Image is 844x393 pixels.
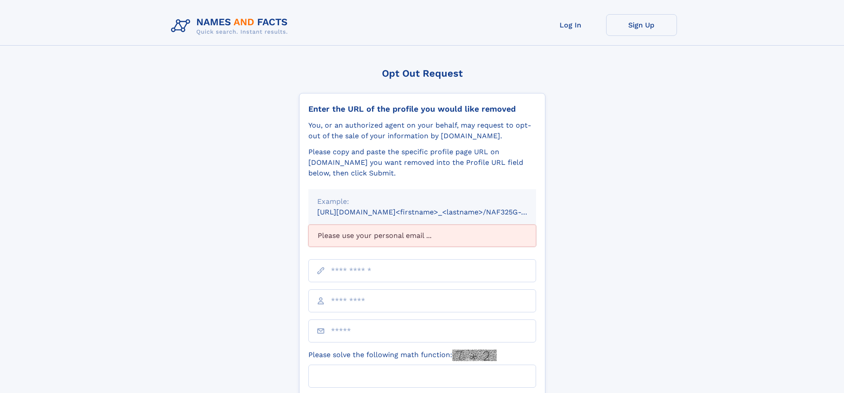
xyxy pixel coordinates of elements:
div: Please use your personal email ... [308,225,536,247]
a: Sign Up [606,14,677,36]
div: Please copy and paste the specific profile page URL on [DOMAIN_NAME] you want removed into the Pr... [308,147,536,179]
small: [URL][DOMAIN_NAME]<firstname>_<lastname>/NAF325G-xxxxxxxx [317,208,553,216]
label: Please solve the following math function: [308,350,497,361]
div: Enter the URL of the profile you would like removed [308,104,536,114]
img: Logo Names and Facts [167,14,295,38]
div: Opt Out Request [299,68,545,79]
div: Example: [317,196,527,207]
div: You, or an authorized agent on your behalf, may request to opt-out of the sale of your informatio... [308,120,536,141]
a: Log In [535,14,606,36]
